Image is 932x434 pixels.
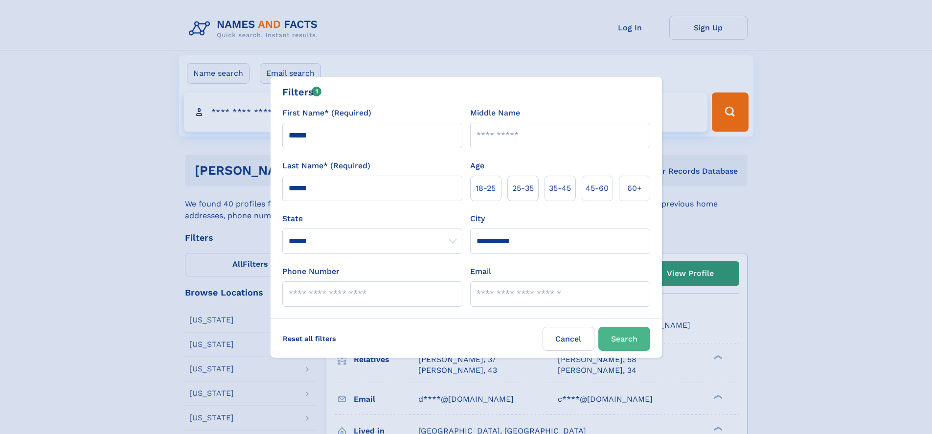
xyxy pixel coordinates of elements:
[276,327,342,350] label: Reset all filters
[512,183,534,194] span: 25‑35
[470,160,484,172] label: Age
[543,327,594,351] label: Cancel
[586,183,609,194] span: 45‑60
[282,85,322,99] div: Filters
[282,266,340,277] label: Phone Number
[476,183,496,194] span: 18‑25
[282,160,370,172] label: Last Name* (Required)
[598,327,650,351] button: Search
[470,266,491,277] label: Email
[470,107,520,119] label: Middle Name
[470,213,485,225] label: City
[282,213,462,225] label: State
[627,183,642,194] span: 60+
[549,183,571,194] span: 35‑45
[282,107,371,119] label: First Name* (Required)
